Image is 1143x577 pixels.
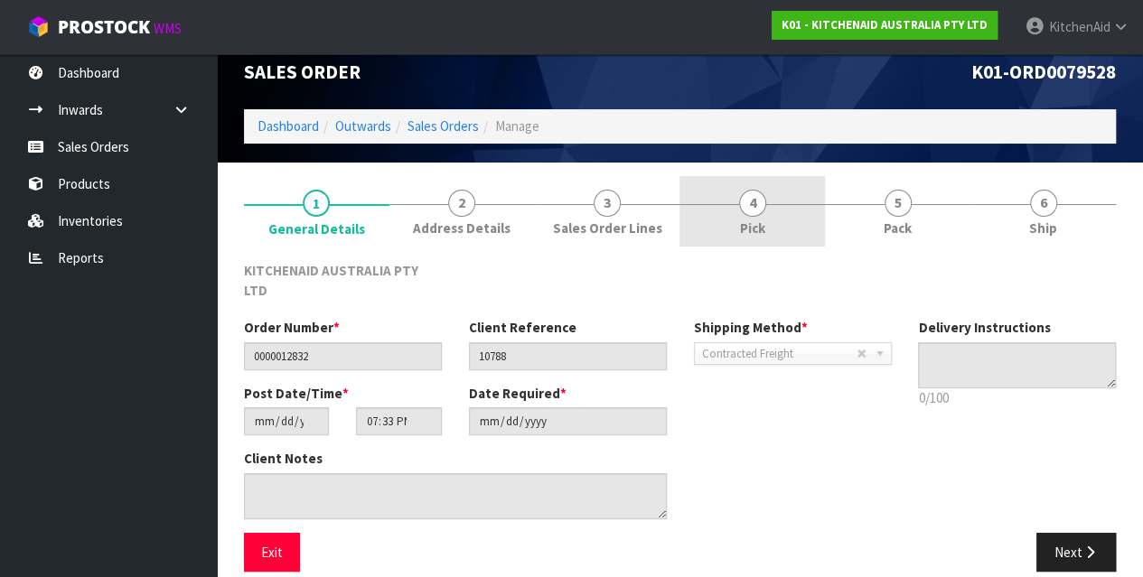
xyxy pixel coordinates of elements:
[702,343,857,365] span: Contracted Freight
[740,219,765,237] span: Pick
[244,342,442,370] input: Order Number
[1030,190,1057,217] span: 6
[448,190,475,217] span: 2
[244,533,300,572] button: Exit
[469,384,567,403] label: Date Required
[413,219,511,237] span: Address Details
[782,17,988,33] strong: K01 - KITCHENAID AUSTRALIA PTY LTD
[553,219,662,237] span: Sales Order Lines
[885,190,912,217] span: 5
[408,117,479,135] a: Sales Orders
[594,190,621,217] span: 3
[971,60,1116,84] span: K01-ORD0079528
[739,190,766,217] span: 4
[469,342,667,370] input: Client Reference
[244,318,340,337] label: Order Number
[469,318,576,337] label: Client Reference
[1048,18,1110,35] span: KitchenAid
[303,190,330,217] span: 1
[1036,533,1116,572] button: Next
[244,262,418,298] span: KITCHENAID AUSTRALIA PTY LTD
[27,15,50,38] img: cube-alt.png
[1029,219,1057,237] span: Ship
[244,60,361,84] span: Sales Order
[918,388,1116,407] p: 0/100
[495,117,539,135] span: Manage
[884,219,912,237] span: Pack
[58,15,150,39] span: ProStock
[244,449,323,468] label: Client Notes
[258,117,319,135] a: Dashboard
[244,384,349,403] label: Post Date/Time
[694,318,808,337] label: Shipping Method
[918,318,1050,337] label: Delivery Instructions
[154,20,182,37] small: WMS
[268,219,365,238] span: General Details
[335,117,391,135] a: Outwards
